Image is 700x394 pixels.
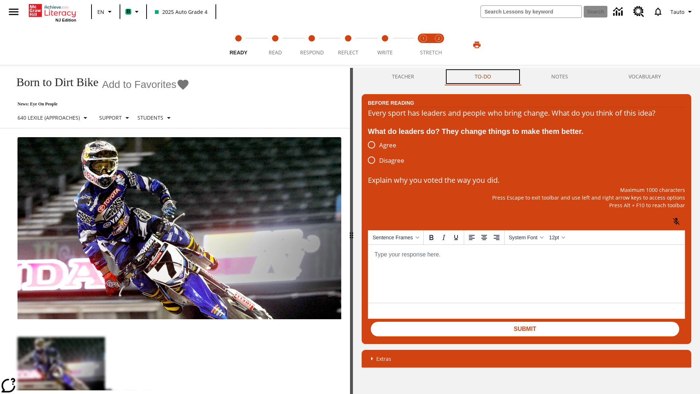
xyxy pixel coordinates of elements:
[428,25,449,65] button: Stretch Respond step 2 of 2
[377,49,393,56] span: Write
[327,25,369,65] button: Reflect step 4 of 5
[490,231,503,244] button: Align right
[254,25,296,65] button: Read step 2 of 5
[376,355,391,363] p: Extras
[55,18,76,22] span: NJ Edition
[368,245,685,303] iframe: Reach text area
[668,5,697,18] button: Profile/Settings
[444,68,521,85] button: TO-DO
[94,5,117,18] button: Language: EN, Select a language
[135,111,176,124] button: Select Student
[670,8,684,16] span: Tauto
[509,235,538,240] span: System Font
[99,114,122,121] p: Support
[438,36,440,41] text: 2
[9,101,190,107] p: News: Eye On People
[413,25,434,65] button: Stretch Read step 1 of 2
[629,2,649,22] a: Resource Center, Will open in new tab
[96,111,135,124] button: Scaffolds, Support
[368,107,685,119] div: Every sport has leaders and people who bring change. What do you think of this idea?
[478,231,490,244] button: Align center
[546,231,568,244] button: Font sizes
[379,140,396,150] span: Agree
[350,68,353,394] div: Press Enter or Spacebar and then press right and left arrow keys to move the slider
[437,231,450,244] button: Italic
[17,114,80,121] p: 640 Lexile (Approaches)
[465,38,489,51] button: Print
[598,68,691,85] button: VOCABULARY
[368,194,685,201] p: Press Escape to exit toolbar and use left and right arrow keys to access options
[373,235,413,240] span: Sentence Frames
[609,2,629,22] a: Data Center
[450,231,462,244] button: Underline
[549,235,559,240] span: 12pt
[364,25,406,65] button: Write step 5 of 5
[3,1,24,23] button: Open side menu
[362,350,691,367] div: Extras
[338,49,358,56] span: Reflect
[368,201,685,209] p: Press Alt + F10 to reach toolbar
[122,5,144,18] button: Boost Class color is mint green. Change class color
[506,231,547,244] button: Fonts
[97,8,104,16] span: EN
[368,186,685,194] p: Maximum 1000 characters
[15,111,93,124] button: Select Lexile, 640 Lexile (Approaches)
[368,99,414,107] h2: Before Reading
[291,25,333,65] button: Respond step 3 of 5
[649,2,668,21] a: Notifications
[362,68,691,85] div: Instructional Panel Tabs
[668,213,685,230] button: Click to activate and allow voice recognition
[368,137,410,168] div: poll
[300,49,324,56] span: Respond
[9,76,98,89] h1: Born to Dirt Bike
[368,174,685,186] p: Explain why you voted the way you did.
[17,137,341,320] img: Motocross racer James Stewart flies through the air on his dirt bike.
[29,3,76,22] div: Home
[370,231,422,244] button: Sentence Frames
[420,49,442,56] span: STRETCH
[521,68,599,85] button: NOTES
[423,36,424,41] text: 1
[362,68,444,85] button: Teacher
[102,79,176,90] span: Add to Favorites
[368,125,685,137] div: What do leaders do? They change things to make them better.
[353,68,700,394] div: activity
[269,49,282,56] span: Read
[217,25,260,65] button: Ready step 1 of 5
[230,50,248,55] span: Ready
[102,78,190,91] button: Add to Favorites - Born to Dirt Bike
[466,231,478,244] button: Align left
[425,231,437,244] button: Bold
[379,156,404,165] span: Disagree
[371,322,679,336] button: Submit
[481,6,582,18] input: search field
[137,114,163,121] p: Students
[127,7,130,16] span: B
[155,8,207,16] span: 2025 Auto Grade 4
